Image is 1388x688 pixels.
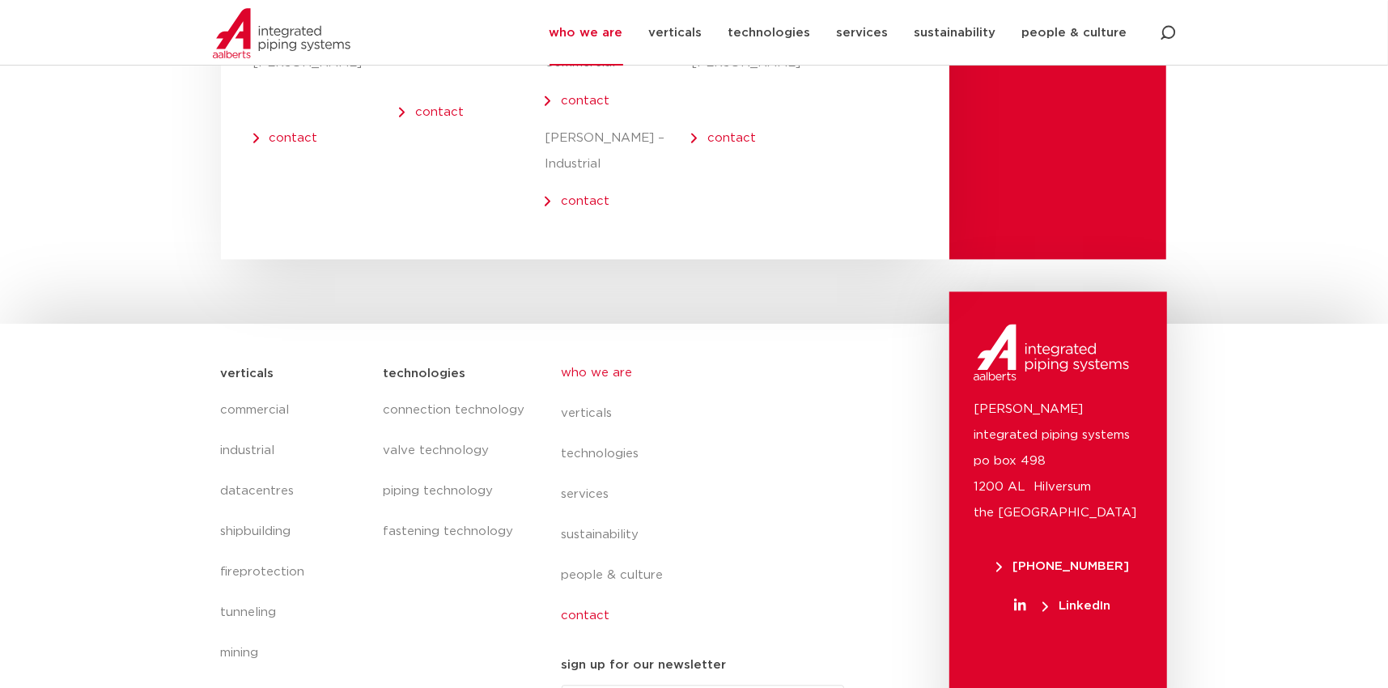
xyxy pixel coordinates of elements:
a: contact [562,596,858,636]
a: people & culture [562,555,858,596]
p: [PERSON_NAME] – Industrial [545,125,690,177]
a: commercial [221,390,367,431]
span: [PHONE_NUMBER] [996,560,1129,572]
h5: sign up for our newsletter [562,652,727,678]
a: [PHONE_NUMBER] [974,560,1151,572]
a: valve technology [383,431,528,471]
a: services [562,474,858,515]
nav: Menu [562,353,858,636]
a: fastening technology [383,512,528,552]
a: LinkedIn [974,600,1151,612]
a: who we are [562,353,858,393]
a: contact [415,106,464,118]
a: industrial [221,431,367,471]
a: connection technology [383,390,528,431]
a: tunneling [221,592,367,633]
span: LinkedIn [1042,600,1110,612]
a: technologies [562,434,858,474]
nav: Menu [383,390,528,552]
a: contact [561,195,609,207]
a: sustainability [562,515,858,555]
p: [PERSON_NAME] integrated piping systems po box 498 1200 AL Hilversum the [GEOGRAPHIC_DATA] [974,397,1143,526]
a: contact [270,132,318,144]
a: contact [561,95,609,107]
h5: verticals [221,361,274,387]
a: shipbuilding [221,512,367,552]
a: piping technology [383,471,528,512]
a: contact [707,132,756,144]
a: mining [221,633,367,673]
a: verticals [562,393,858,434]
a: fireprotection [221,552,367,592]
a: datacentres [221,471,367,512]
h5: technologies [383,361,465,387]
